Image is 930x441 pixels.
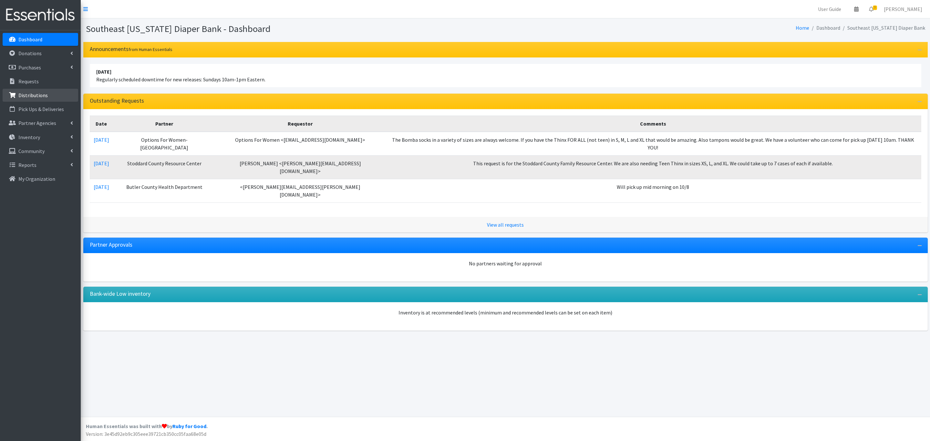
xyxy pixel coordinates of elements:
p: Inventory is at recommended levels (minimum and recommended levels can be set on each item) [90,309,921,316]
p: Requests [18,78,39,85]
a: Reports [3,159,78,171]
td: This request is for the Stoddard County Family Resource Center. We are also needing Teen Thinx in... [385,155,921,179]
a: 3 [864,3,879,15]
p: Reports [18,162,36,168]
th: Date [90,116,113,132]
p: Donations [18,50,42,56]
p: Purchases [18,64,41,71]
th: Partner [113,116,216,132]
td: <[PERSON_NAME][EMAIL_ADDRESS][PERSON_NAME][DOMAIN_NAME]> [216,179,385,202]
a: Dashboard [3,33,78,46]
li: Regularly scheduled downtime for new releases: Sundays 10am-1pm Eastern. [90,64,921,87]
p: Community [18,148,45,154]
p: Dashboard [18,36,42,43]
a: Purchases [3,61,78,74]
li: Southeast [US_STATE] Diaper Bank [840,23,925,33]
td: Stoddard County Resource Center [113,155,216,179]
td: Will pick up mid morning on 10/8 [385,179,921,202]
p: Distributions [18,92,48,98]
small: from Human Essentials [129,46,172,52]
td: Options For Women <[EMAIL_ADDRESS][DOMAIN_NAME]> [216,132,385,156]
a: Requests [3,75,78,88]
span: Version: 3e45d92eb9c305eee39721cb350cc05faa68e05d [86,431,206,437]
a: Ruby for Good [172,423,206,429]
a: Pick Ups & Deliveries [3,103,78,116]
h3: Announcements [90,46,172,53]
h3: Partner Approvals [90,241,132,248]
td: The Bomba socks in a variety of sizes are always welcome. If you have the Thinx FOR ALL (not teen... [385,132,921,156]
a: Distributions [3,89,78,102]
a: Community [3,145,78,158]
img: HumanEssentials [3,4,78,26]
a: Partner Agencies [3,117,78,129]
a: [DATE] [94,184,109,190]
a: User Guide [813,3,846,15]
a: Home [796,25,809,31]
a: [DATE] [94,160,109,167]
td: Butler County Health Department [113,179,216,202]
p: My Organization [18,176,55,182]
div: No partners waiting for approval [90,260,921,267]
a: [DATE] [94,137,109,143]
p: Partner Agencies [18,120,56,126]
strong: [DATE] [96,68,111,75]
h3: Bank-wide Low inventory [90,291,150,297]
a: [PERSON_NAME] [879,3,927,15]
p: Pick Ups & Deliveries [18,106,64,112]
a: View all requests [487,221,524,228]
h1: Southeast [US_STATE] Diaper Bank - Dashboard [86,23,503,35]
a: Inventory [3,131,78,144]
th: Comments [385,116,921,132]
h3: Outstanding Requests [90,97,144,104]
strong: Human Essentials was built with by . [86,423,208,429]
p: Inventory [18,134,40,140]
span: 3 [873,5,877,10]
li: Dashboard [809,23,840,33]
td: [PERSON_NAME] <[PERSON_NAME][EMAIL_ADDRESS][DOMAIN_NAME]> [216,155,385,179]
th: Requestor [216,116,385,132]
a: Donations [3,47,78,60]
a: My Organization [3,172,78,185]
td: Options For Women- [GEOGRAPHIC_DATA] [113,132,216,156]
